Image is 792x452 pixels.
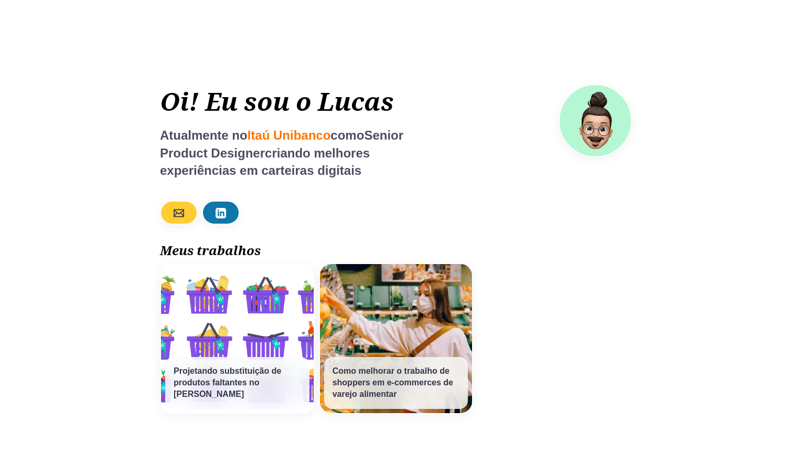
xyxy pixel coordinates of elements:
h2: Meus trabalhos [160,241,632,259]
a: Projetando substituição de produtos faltantes no [PERSON_NAME] [160,263,315,414]
span: Itaú Unibanco [248,128,331,142]
button: Me mande um e-mail [160,201,198,225]
img: icon-email.svg [174,208,184,218]
strong: Senior Product Designer [160,128,403,160]
h3: Como melhorar o trabalho de shoppers em e-commerces de varejo alimentar [324,357,468,409]
img: icon-linkedin.svg [216,208,226,218]
a: Como melhorar o trabalho de shoppers em e-commerces de varejo alimentar [319,263,474,414]
img: Ilustração do rosto de Lucas: um rapaz de pele branca, com cabelos castanho-escuro amarrados em u... [564,89,627,152]
p: Atualmente no Itaú Unibanco como desainer de produto sênio criando melhores experiências em carte... [160,127,439,180]
h3: Projetando substituição de produtos faltantes no [PERSON_NAME] [165,357,309,409]
h1: Oi! Eu sou o Lucas [160,84,559,118]
button: Me chame no LinkedIn [202,201,240,225]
